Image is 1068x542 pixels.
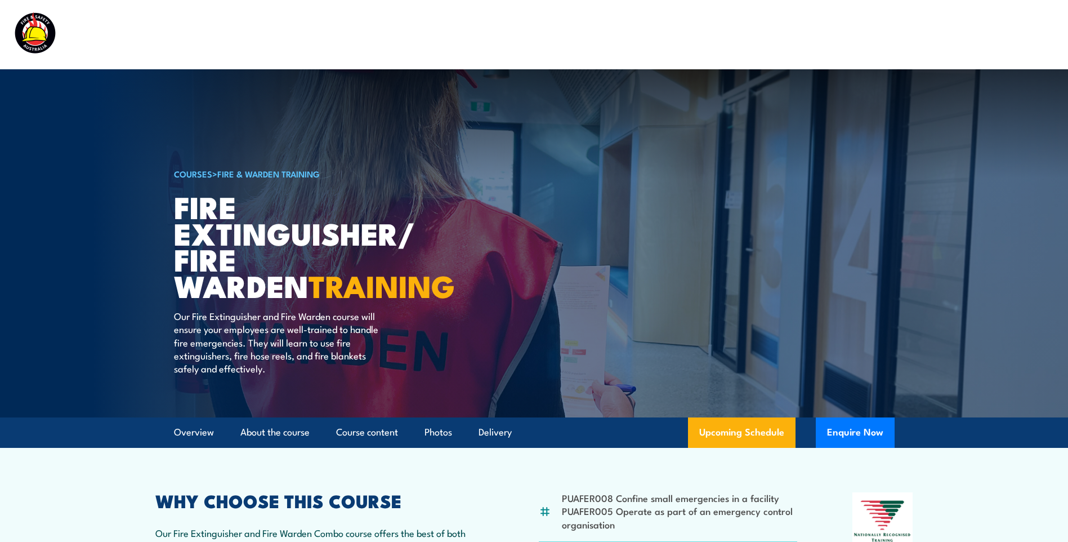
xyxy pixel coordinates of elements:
[240,417,310,447] a: About the course
[980,20,1015,50] a: Contact
[517,20,592,50] a: Course Calendar
[309,261,455,308] strong: TRAINING
[217,167,320,180] a: Fire & Warden Training
[174,167,452,180] h6: >
[174,167,212,180] a: COURSES
[562,491,798,504] li: PUAFER008 Confine small emergencies in a facility
[174,417,214,447] a: Overview
[616,20,750,50] a: Emergency Response Services
[891,20,955,50] a: Learner Portal
[562,504,798,531] li: PUAFER005 Operate as part of an emergency control organisation
[424,417,452,447] a: Photos
[479,417,512,447] a: Delivery
[174,193,452,299] h1: Fire Extinguisher/ Fire Warden
[457,20,492,50] a: Courses
[816,417,895,448] button: Enquire Now
[688,417,796,448] a: Upcoming Schedule
[155,492,484,508] h2: WHY CHOOSE THIS COURSE
[336,417,398,447] a: Course content
[775,20,817,50] a: About Us
[174,309,379,375] p: Our Fire Extinguisher and Fire Warden course will ensure your employees are well-trained to handl...
[842,20,866,50] a: News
